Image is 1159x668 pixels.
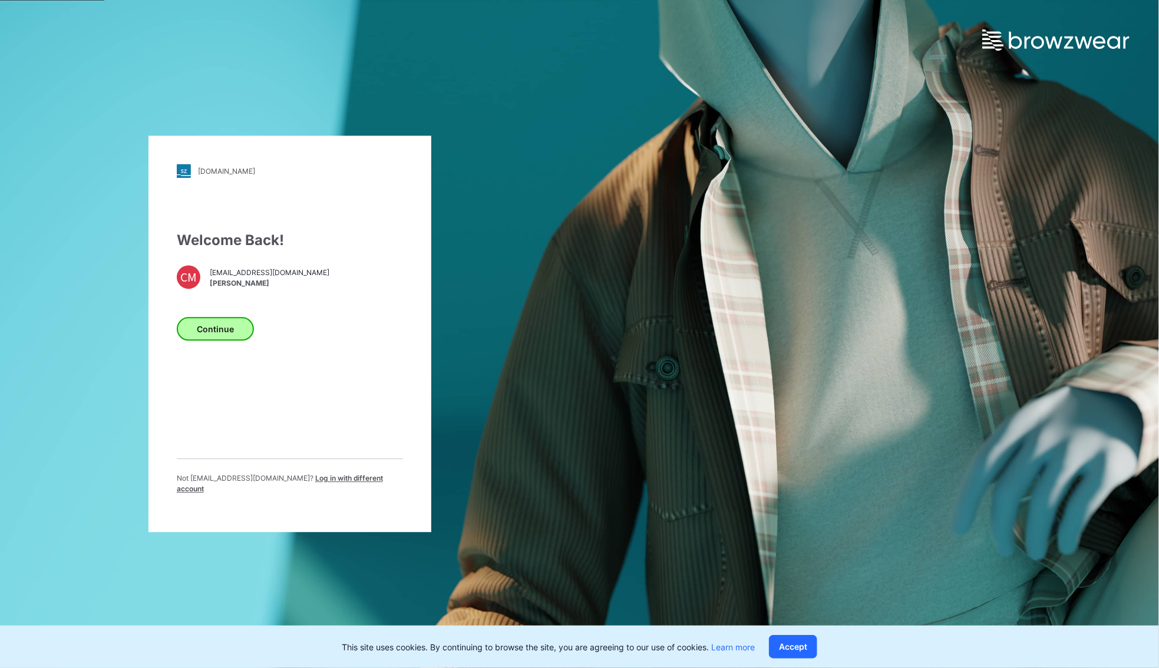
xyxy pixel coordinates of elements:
[177,318,254,341] button: Continue
[177,474,403,495] p: Not [EMAIL_ADDRESS][DOMAIN_NAME] ?
[198,167,255,176] div: [DOMAIN_NAME]
[210,267,329,278] span: [EMAIL_ADDRESS][DOMAIN_NAME]
[177,164,191,178] img: stylezone-logo.562084cfcfab977791bfbf7441f1a819.svg
[711,642,755,652] a: Learn more
[769,635,817,659] button: Accept
[342,641,755,653] p: This site uses cookies. By continuing to browse the site, you are agreeing to our use of cookies.
[177,164,403,178] a: [DOMAIN_NAME]
[177,230,403,252] div: Welcome Back!
[982,29,1130,51] img: browzwear-logo.e42bd6dac1945053ebaf764b6aa21510.svg
[210,278,329,289] span: [PERSON_NAME]
[177,266,200,289] div: CM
